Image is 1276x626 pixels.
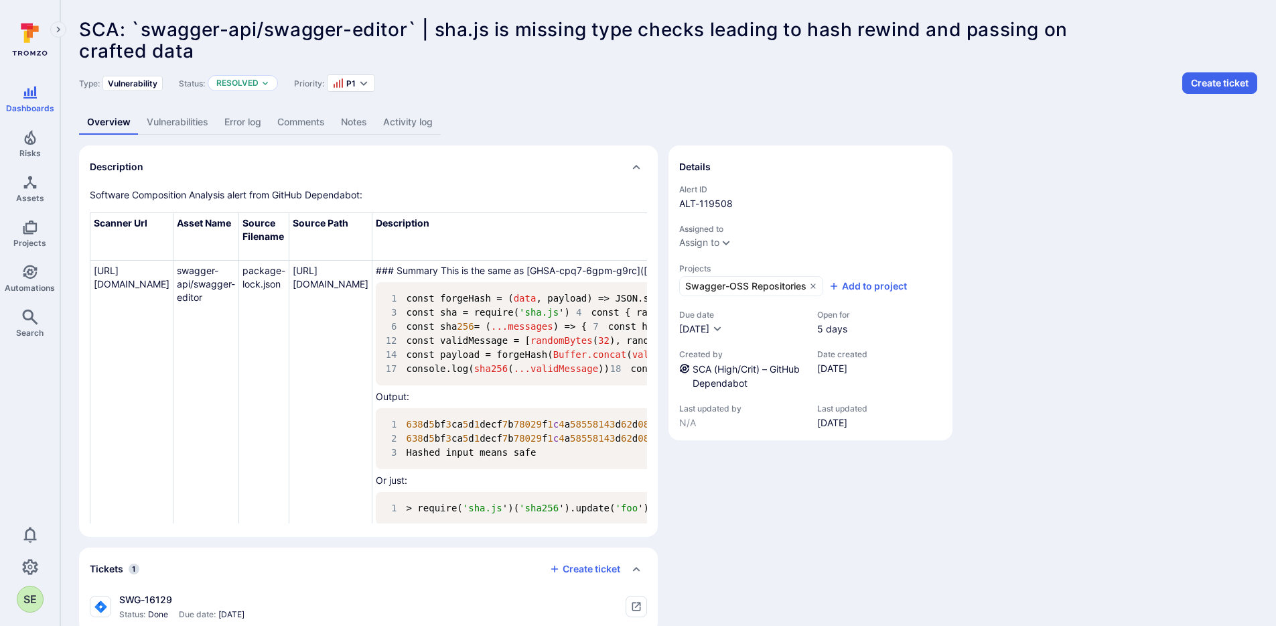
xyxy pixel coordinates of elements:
[385,306,407,320] span: 3
[451,419,463,430] span: ca
[407,293,514,304] span: const forgeHash = (
[721,237,731,248] button: Expand dropdown
[293,265,368,290] a: [URL][DOMAIN_NAME]
[679,322,723,336] button: [DATE]
[385,446,407,460] span: 3
[385,432,407,446] span: 2
[536,293,705,304] span: , payload) => JSON.stringify([
[644,265,744,276] a: [URL][DOMAIN_NAME]
[668,145,952,440] section: details card
[239,261,289,560] td: package-lock.json
[173,213,239,261] th: Asset Name
[119,609,145,620] span: Status:
[570,306,591,320] span: 4
[817,310,850,320] span: Open for
[553,433,559,444] span: c
[13,238,46,248] span: Projects
[407,433,423,444] span: 638
[333,110,375,135] a: Notes
[559,433,564,444] span: 4
[407,307,520,318] span: const sha = require(
[559,307,570,318] span: ')
[474,321,491,332] span: = (
[570,433,615,444] span: 58558143
[474,363,508,374] span: sha256
[621,419,632,430] span: 62
[502,433,508,444] span: 7
[435,433,446,444] span: bf
[385,501,407,515] span: 1
[679,184,942,194] span: Alert ID
[19,148,41,158] span: Risks
[519,503,559,513] span: 'sha256
[17,586,44,613] button: SE
[446,419,451,430] span: 3
[102,76,163,91] div: Vulnerability
[542,433,547,444] span: f
[549,563,620,575] button: Create ticket
[385,418,407,432] span: 1
[638,419,660,430] span: 0848
[508,433,513,444] span: b
[407,503,463,513] span: > require(
[553,419,559,430] span: c
[679,197,942,210] span: ALT-119508
[289,213,372,261] th: Source Path
[429,419,434,430] span: 5
[679,416,804,430] span: N/A
[50,21,66,38] button: Expand navigation menu
[375,110,441,135] a: Activity log
[679,237,719,248] button: Assign to
[474,433,480,444] span: 1
[94,265,169,290] a: [URL][DOMAIN_NAME]
[269,110,333,135] a: Comments
[463,419,468,430] span: 5
[679,323,709,334] span: [DATE]
[474,419,480,430] span: 1
[90,562,123,576] h2: Tickets
[385,362,407,376] span: 17
[598,363,610,374] span: ))
[679,263,942,273] span: Projects
[638,433,660,444] span: 0848
[216,110,269,135] a: Error log
[638,503,694,513] span: ').digest(
[79,18,1068,41] span: SCA: `swagger-api/swagger-editor` | sha.js is missing type checks leading to hash rewind and pass...
[423,419,429,430] span: d
[385,292,407,306] span: 1
[632,419,638,430] span: d
[148,609,168,620] span: Done
[491,321,553,332] span: ...messages
[679,403,804,414] span: Last updated by
[514,363,598,374] span: ...validMessage
[468,419,474,430] span: d
[693,363,800,389] a: SCA (High/Crit) – GitHub Dependabot
[502,419,508,430] span: 7
[90,188,647,202] p: Software Composition Analysis alert from GitHub Dependabot:
[1182,72,1257,94] button: Create ticket
[632,349,700,360] span: validMessage
[16,328,44,338] span: Search
[79,110,139,135] a: Overview
[407,349,553,360] span: const payload = forgeHash(
[5,283,55,293] span: Automations
[218,609,244,620] span: [DATE]
[559,419,564,430] span: 4
[817,416,867,430] span: [DATE]
[615,503,638,513] span: 'foo
[626,349,632,360] span: (
[6,103,54,113] span: Dashboards
[451,433,463,444] span: ca
[385,419,768,458] code: Hashed input means safe
[407,321,457,332] span: const sha
[817,349,867,359] span: Date created
[570,419,615,430] span: 58558143
[616,433,621,444] span: d
[346,78,356,88] span: P1
[565,433,570,444] span: a
[446,433,451,444] span: 3
[679,310,804,336] div: Due date field
[16,193,44,203] span: Assets
[502,503,519,513] span: ')(
[79,110,1257,135] div: Alert tabs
